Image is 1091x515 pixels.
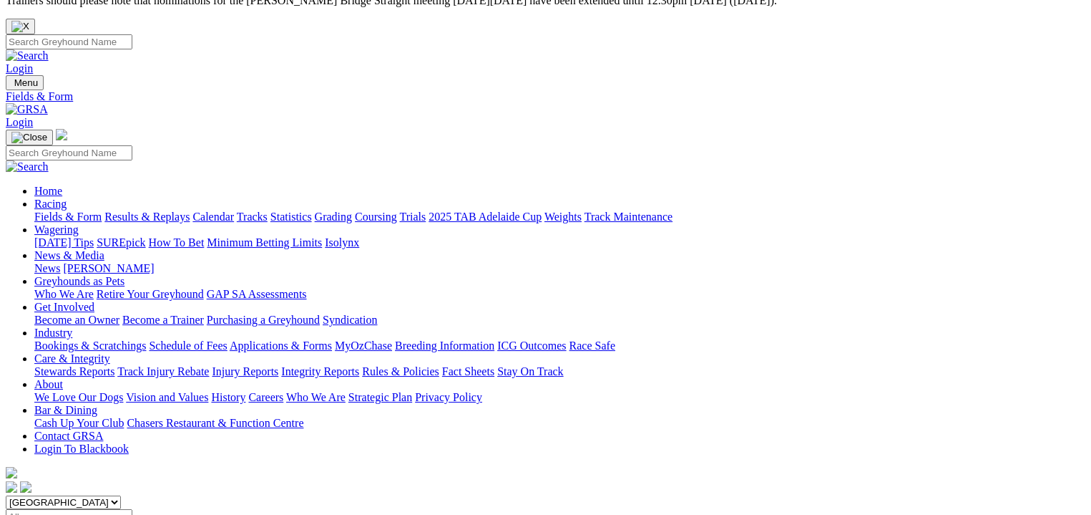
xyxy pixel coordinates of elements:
[34,430,103,442] a: Contact GRSA
[34,391,123,403] a: We Love Our Dogs
[497,365,563,377] a: Stay On Track
[569,340,615,352] a: Race Safe
[34,314,119,326] a: Become an Owner
[34,417,1085,430] div: Bar & Dining
[34,340,1085,352] div: Industry
[34,185,62,197] a: Home
[34,404,97,416] a: Bar & Dining
[6,130,53,145] button: Toggle navigation
[34,249,104,261] a: News & Media
[117,365,209,377] a: Track Injury Rebate
[149,340,227,352] a: Schedule of Fees
[355,211,397,223] a: Coursing
[6,481,17,493] img: facebook.svg
[362,365,439,377] a: Rules & Policies
[6,62,33,74] a: Login
[97,236,145,249] a: SUREpick
[286,391,346,403] a: Who We Are
[325,236,359,249] a: Isolynx
[212,365,278,377] a: Injury Reports
[335,340,392,352] a: MyOzChase
[6,49,49,62] img: Search
[14,77,38,88] span: Menu
[399,211,426,223] a: Trials
[34,262,60,274] a: News
[34,223,79,236] a: Wagering
[544,211,582,223] a: Weights
[34,275,124,287] a: Greyhounds as Pets
[34,314,1085,327] div: Get Involved
[323,314,377,326] a: Syndication
[584,211,672,223] a: Track Maintenance
[104,211,190,223] a: Results & Replays
[34,211,1085,223] div: Racing
[34,301,94,313] a: Get Involved
[6,467,17,478] img: logo-grsa-white.png
[34,198,67,210] a: Racing
[207,236,322,249] a: Minimum Betting Limits
[20,481,31,493] img: twitter.svg
[6,116,33,128] a: Login
[34,365,1085,378] div: Care & Integrity
[122,314,204,326] a: Become a Trainer
[56,129,67,140] img: logo-grsa-white.png
[6,75,44,90] button: Toggle navigation
[395,340,494,352] a: Breeding Information
[442,365,494,377] a: Fact Sheets
[126,391,208,403] a: Vision and Values
[34,443,129,455] a: Login To Blackbook
[211,391,245,403] a: History
[497,340,566,352] a: ICG Outcomes
[34,236,1085,249] div: Wagering
[6,19,35,34] button: Close
[248,391,283,403] a: Careers
[6,34,132,49] input: Search
[6,90,1085,103] a: Fields & Form
[34,288,94,300] a: Who We Are
[34,365,114,377] a: Stewards Reports
[34,378,63,390] a: About
[230,340,332,352] a: Applications & Forms
[6,103,48,116] img: GRSA
[34,327,72,339] a: Industry
[315,211,352,223] a: Grading
[429,211,542,223] a: 2025 TAB Adelaide Cup
[97,288,204,300] a: Retire Your Greyhound
[34,391,1085,404] div: About
[270,211,312,223] a: Statistics
[11,132,47,143] img: Close
[415,391,482,403] a: Privacy Policy
[63,262,154,274] a: [PERSON_NAME]
[34,417,124,429] a: Cash Up Your Club
[6,160,49,173] img: Search
[207,288,307,300] a: GAP SA Assessments
[34,352,110,365] a: Care & Integrity
[192,211,234,223] a: Calendar
[11,21,29,32] img: X
[149,236,205,249] a: How To Bet
[127,417,303,429] a: Chasers Restaurant & Function Centre
[207,314,320,326] a: Purchasing a Greyhound
[281,365,359,377] a: Integrity Reports
[34,211,102,223] a: Fields & Form
[6,145,132,160] input: Search
[34,340,146,352] a: Bookings & Scratchings
[34,236,94,249] a: [DATE] Tips
[237,211,268,223] a: Tracks
[348,391,412,403] a: Strategic Plan
[34,262,1085,275] div: News & Media
[34,288,1085,301] div: Greyhounds as Pets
